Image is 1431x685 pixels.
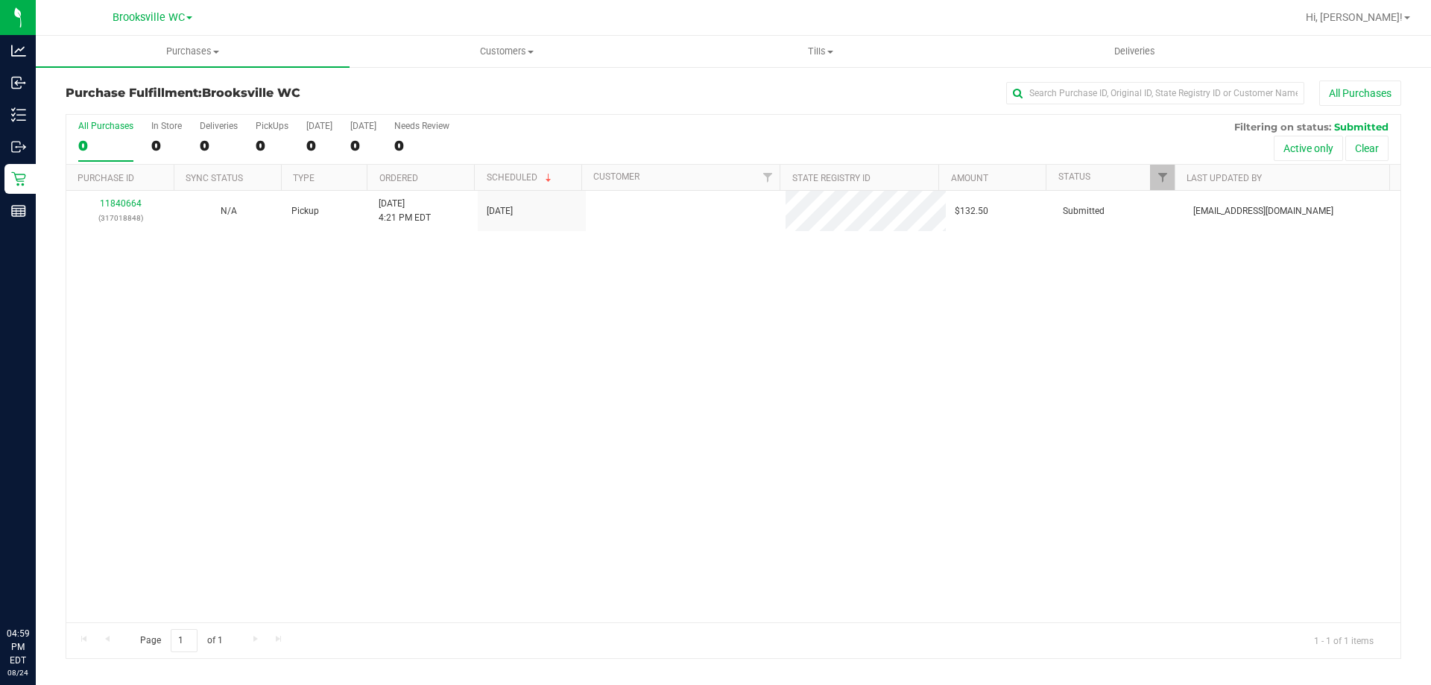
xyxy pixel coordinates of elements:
span: Submitted [1063,204,1105,218]
a: Scheduled [487,172,555,183]
span: [DATE] [487,204,513,218]
div: PickUps [256,121,288,131]
inline-svg: Reports [11,203,26,218]
span: [DATE] 4:21 PM EDT [379,197,431,225]
span: Purchases [36,45,350,58]
p: (317018848) [75,211,165,225]
h3: Purchase Fulfillment: [66,86,511,100]
a: Customers [350,36,663,67]
div: In Store [151,121,182,131]
a: Purchase ID [78,173,134,183]
a: Deliveries [978,36,1292,67]
div: 0 [151,137,182,154]
div: 0 [350,137,376,154]
span: Brooksville WC [113,11,185,24]
span: Not Applicable [221,206,237,216]
a: Filter [755,165,780,190]
div: 0 [394,137,449,154]
inline-svg: Inventory [11,107,26,122]
div: Deliveries [200,121,238,131]
a: 11840664 [100,198,142,209]
span: Pickup [291,204,319,218]
button: Clear [1345,136,1389,161]
button: All Purchases [1319,81,1401,106]
inline-svg: Analytics [11,43,26,58]
a: Customer [593,171,639,182]
span: Brooksville WC [202,86,300,100]
div: 0 [256,137,288,154]
inline-svg: Retail [11,171,26,186]
div: All Purchases [78,121,133,131]
a: Type [293,173,315,183]
a: Purchases [36,36,350,67]
p: 04:59 PM EDT [7,627,29,667]
a: Filter [1150,165,1175,190]
div: 0 [78,137,133,154]
button: N/A [221,204,237,218]
span: Filtering on status: [1234,121,1331,133]
a: Ordered [379,173,418,183]
a: Sync Status [186,173,243,183]
span: [EMAIL_ADDRESS][DOMAIN_NAME] [1193,204,1333,218]
div: Needs Review [394,121,449,131]
iframe: Resource center [15,566,60,610]
div: [DATE] [350,121,376,131]
span: Page of 1 [127,629,235,652]
div: 0 [306,137,332,154]
a: State Registry ID [792,173,871,183]
input: Search Purchase ID, Original ID, State Registry ID or Customer Name... [1006,82,1304,104]
inline-svg: Inbound [11,75,26,90]
input: 1 [171,629,198,652]
span: Deliveries [1094,45,1175,58]
div: 0 [200,137,238,154]
a: Tills [663,36,977,67]
span: Hi, [PERSON_NAME]! [1306,11,1403,23]
p: 08/24 [7,667,29,678]
span: Submitted [1334,121,1389,133]
div: [DATE] [306,121,332,131]
span: Tills [664,45,976,58]
span: $132.50 [955,204,988,218]
inline-svg: Outbound [11,139,26,154]
button: Active only [1274,136,1343,161]
a: Last Updated By [1187,173,1262,183]
a: Status [1058,171,1090,182]
span: Customers [350,45,663,58]
a: Amount [951,173,988,183]
span: 1 - 1 of 1 items [1302,629,1386,651]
